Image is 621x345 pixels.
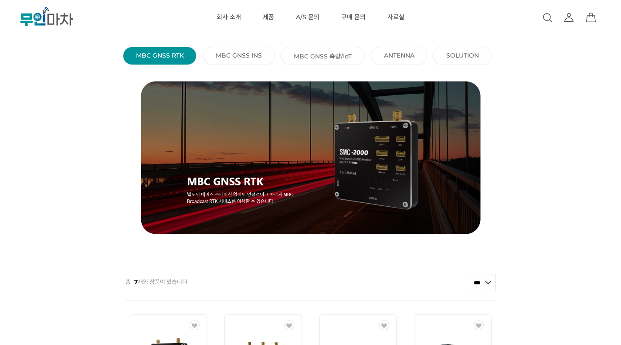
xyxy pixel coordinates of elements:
a: MBC GNSS 측량/IoT [294,51,352,60]
p: 총 개의 상품이 있습니다. [126,273,189,290]
strong: 7 [134,278,138,285]
a: MBC GNSS INS [216,51,262,59]
a: MBC GNSS RTK [136,51,184,59]
a: ANTENNA [384,51,414,59]
a: SOLUTION [446,51,479,59]
img: thumbnail_MBC_GNSS_RTK.png [132,81,489,234]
